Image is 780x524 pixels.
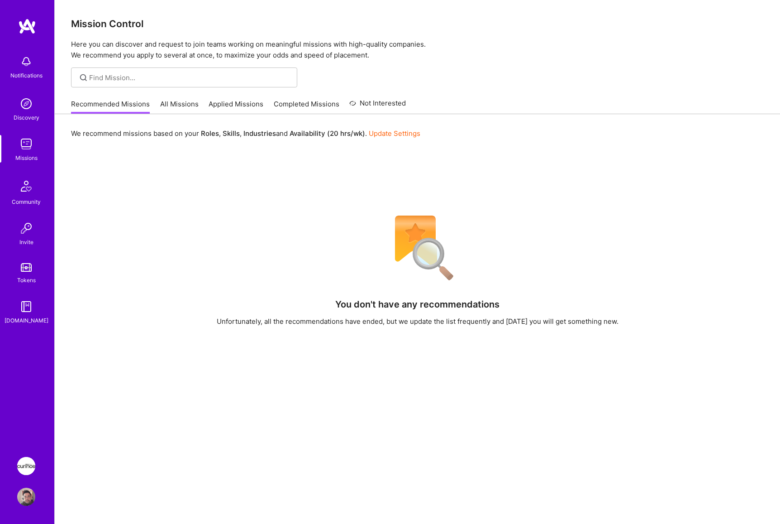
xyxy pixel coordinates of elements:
[17,457,35,475] img: Curinos: Transforming Data Delivery in Financial Services
[71,18,764,29] h3: Mission Control
[17,275,36,285] div: Tokens
[12,197,41,207] div: Community
[17,135,35,153] img: teamwork
[15,153,38,163] div: Missions
[15,175,37,197] img: Community
[10,71,43,80] div: Notifications
[15,488,38,506] a: User Avatar
[71,99,150,114] a: Recommended Missions
[71,39,764,61] p: Here you can discover and request to join teams working on meaningful missions with high-quality ...
[18,18,36,34] img: logo
[209,99,263,114] a: Applied Missions
[379,210,456,287] img: No Results
[201,129,219,138] b: Roles
[349,98,406,114] a: Not Interested
[243,129,276,138] b: Industries
[5,316,48,325] div: [DOMAIN_NAME]
[335,299,499,310] h4: You don't have any recommendations
[15,457,38,475] a: Curinos: Transforming Data Delivery in Financial Services
[14,113,39,122] div: Discovery
[17,219,35,237] img: Invite
[19,237,33,247] div: Invite
[290,129,365,138] b: Availability (20 hrs/wk)
[89,73,290,82] input: Find Mission...
[17,53,35,71] img: bell
[217,317,618,326] div: Unfortunately, all the recommendations have ended, but we update the list frequently and [DATE] y...
[369,129,420,138] a: Update Settings
[17,298,35,316] img: guide book
[17,95,35,113] img: discovery
[71,129,420,138] p: We recommend missions based on your , , and .
[223,129,240,138] b: Skills
[160,99,199,114] a: All Missions
[17,488,35,506] img: User Avatar
[21,263,32,272] img: tokens
[78,72,89,83] i: icon SearchGrey
[274,99,339,114] a: Completed Missions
